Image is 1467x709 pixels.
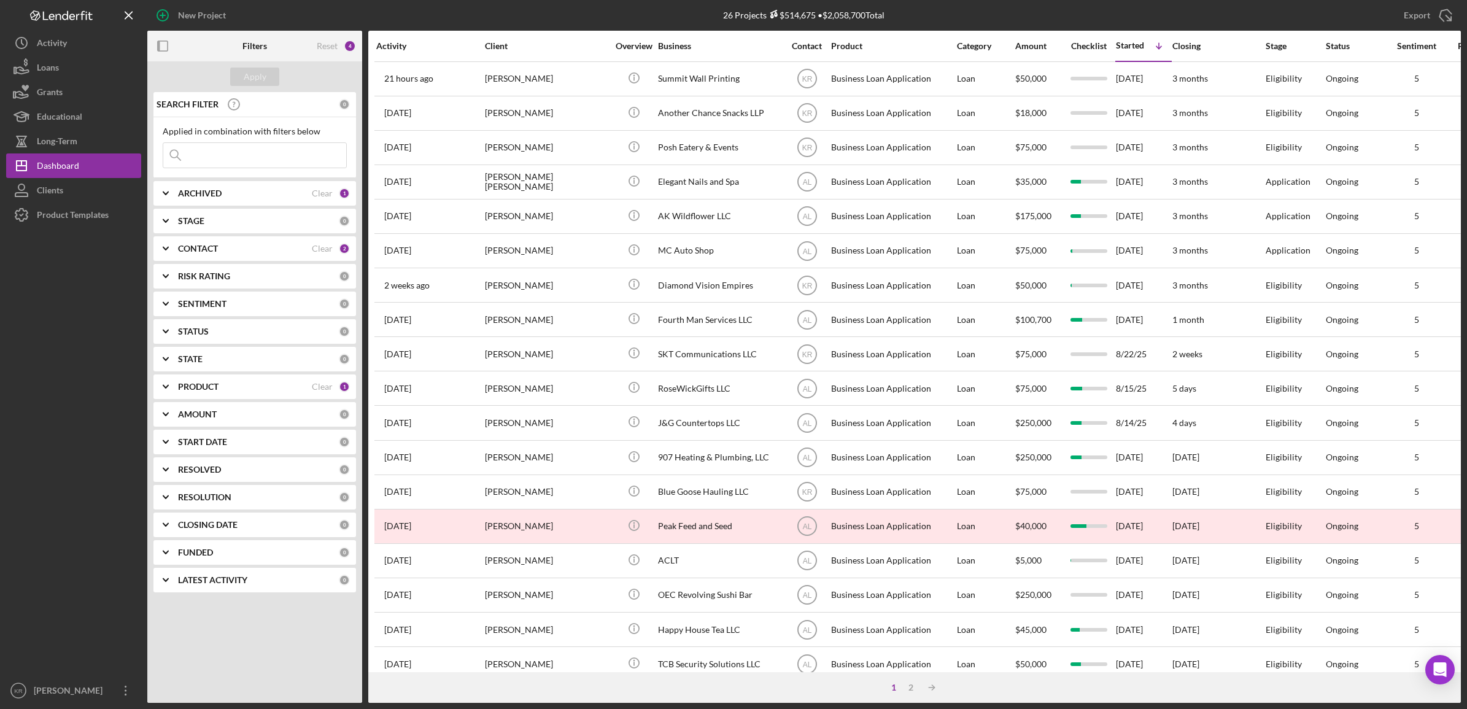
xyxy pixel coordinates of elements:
div: 5 [1386,315,1447,325]
div: Loan [957,510,1014,543]
div: Ongoing [1326,211,1358,221]
div: New Project [178,3,226,28]
div: Another Chance Snacks LLP [658,97,781,130]
div: Fourth Man Services LLC [658,303,781,336]
text: AL [802,419,811,428]
div: Business Loan Application [831,648,954,680]
div: Clients [37,178,63,206]
div: [PERSON_NAME] [485,131,608,164]
time: [DATE] [1172,555,1199,565]
div: Ongoing [1326,487,1358,497]
time: 1 month [1172,314,1204,325]
div: [PERSON_NAME] [485,579,608,611]
div: 5 [1386,281,1447,290]
text: KR [802,488,812,497]
div: [DATE] [1116,97,1171,130]
div: [PERSON_NAME] [485,97,608,130]
div: [PERSON_NAME] [485,234,608,267]
div: [PERSON_NAME] [485,441,608,474]
div: [DATE] [1116,476,1171,508]
div: Ongoing [1326,74,1358,83]
time: [DATE] [1172,624,1199,635]
div: 5 [1386,246,1447,255]
time: 3 months [1172,73,1208,83]
div: Eligibility [1266,579,1325,611]
div: Loan [957,131,1014,164]
div: 5 [1386,590,1447,600]
div: 5 [1386,521,1447,531]
text: KR [802,144,812,152]
time: 2025-09-22 22:54 [384,418,411,428]
div: Ongoing [1326,452,1358,462]
div: Ongoing [1326,659,1358,669]
div: Dashboard [37,153,79,181]
div: [PERSON_NAME] [485,303,608,336]
time: 2025-09-17 21:45 [384,142,411,152]
span: $100,700 [1015,314,1051,325]
text: AL [802,557,811,565]
div: Application [1266,200,1325,233]
div: Eligibility [1266,303,1325,336]
div: Summit Wall Printing [658,63,781,95]
div: Business Loan Application [831,166,954,198]
div: Business Loan Application [831,510,954,543]
div: Business Loan Application [831,613,954,646]
time: 3 months [1172,211,1208,221]
b: CLOSING DATE [178,520,238,530]
div: Application [1266,166,1325,198]
div: 0 [339,215,350,227]
div: Business Loan Application [831,97,954,130]
div: Loan [957,441,1014,474]
time: [DATE] [1172,659,1199,669]
div: Ongoing [1326,142,1358,152]
div: 0 [339,436,350,447]
div: Contact [784,41,830,51]
text: AL [802,522,811,531]
text: KR [802,281,812,290]
div: 5 [1386,487,1447,497]
div: Activity [376,41,484,51]
button: Dashboard [6,153,141,178]
b: SEARCH FILTER [157,99,219,109]
text: AL [802,316,811,324]
div: Application [1266,234,1325,267]
span: $75,000 [1015,142,1047,152]
div: [PERSON_NAME] [485,613,608,646]
div: Ongoing [1326,521,1358,531]
button: Clients [6,178,141,203]
div: Product Templates [37,203,109,230]
span: $5,000 [1015,555,1042,565]
div: 907 Heating & Plumbing, LLC [658,441,781,474]
b: START DATE [178,437,227,447]
div: Loan [957,613,1014,646]
div: [DATE] [1116,234,1171,267]
div: Loan [957,97,1014,130]
div: 5 [1386,177,1447,187]
div: Loan [957,579,1014,611]
div: Business Loan Application [831,131,954,164]
div: [DATE] [1116,510,1171,543]
div: [PERSON_NAME] [485,200,608,233]
b: FUNDED [178,548,213,557]
span: $250,000 [1015,417,1051,428]
div: MC Auto Shop [658,234,781,267]
div: Clear [312,244,333,254]
a: Product Templates [6,203,141,227]
div: 0 [339,519,350,530]
div: [PERSON_NAME] [485,372,608,405]
time: 2 weeks [1172,349,1202,359]
text: AL [802,178,811,187]
div: Activity [37,31,67,58]
text: KR [802,75,812,83]
div: Clear [312,382,333,392]
time: 5 days [1172,383,1196,393]
div: Loan [957,648,1014,680]
time: 3 months [1172,280,1208,290]
div: 5 [1386,349,1447,359]
div: Loan [957,476,1014,508]
time: 3 months [1172,176,1208,187]
div: Eligibility [1266,338,1325,370]
div: 8/15/25 [1116,372,1171,405]
div: Amount [1015,41,1061,51]
div: OEC Revolving Sushi Bar [658,579,781,611]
